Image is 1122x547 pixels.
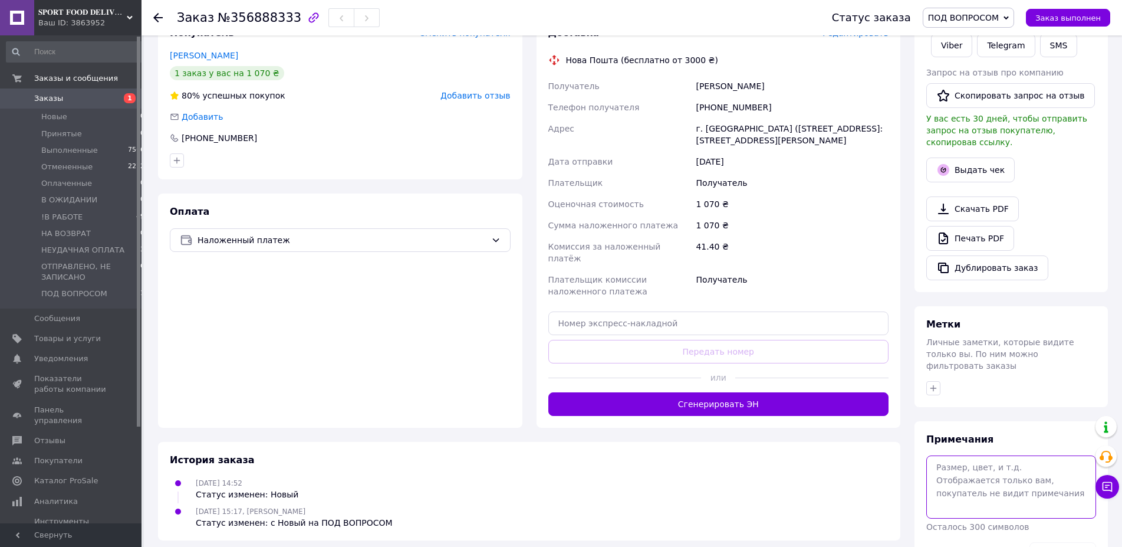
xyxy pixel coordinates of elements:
[180,132,258,144] div: [PHONE_NUMBER]
[548,242,661,263] span: Комиссия за наложенный платёж
[548,178,603,188] span: Плательщик
[34,435,65,446] span: Отзывы
[548,81,600,91] span: Получатель
[34,456,83,466] span: Покупатели
[41,112,67,122] span: Новые
[41,261,136,283] span: ОТПРАВЛЕНО, НЕ ЗАПИСАНО
[34,93,63,104] span: Заказы
[693,118,891,151] div: г. [GEOGRAPHIC_DATA] ([STREET_ADDRESS]: [STREET_ADDRESS][PERSON_NAME]
[926,434,993,445] span: Примечания
[140,178,144,189] span: 0
[196,479,242,487] span: [DATE] 14:52
[182,112,223,122] span: Добавить
[34,516,109,538] span: Инструменты вебмастера и SEO
[548,157,613,166] span: Дата отправки
[926,319,960,330] span: Метки
[182,91,200,100] span: 80%
[124,93,136,103] span: 1
[926,114,1087,147] span: У вас есть 30 дней, чтобы отправить запрос на отзыв покупателю, скопировав ссылку.
[693,76,891,97] div: [PERSON_NAME]
[140,228,144,239] span: 0
[693,236,891,269] div: 41.40 ₴
[153,12,163,24] div: Вернуться назад
[693,151,891,172] div: [DATE]
[926,158,1015,182] button: Выдать чек
[177,11,214,25] span: Заказ
[41,245,124,256] span: НЕУДАЧНАЯ ОПЛАТА
[198,234,486,247] span: Наложенный платеж
[440,91,510,100] span: Добавить отзыв
[140,195,144,205] span: 0
[34,73,118,84] span: Заказы и сообщения
[128,145,144,156] span: 7566
[41,195,97,205] span: В ОЖИДАНИИ
[832,12,911,24] div: Статус заказа
[1035,14,1101,22] span: Заказ выполнен
[196,507,305,516] span: [DATE] 15:17, [PERSON_NAME]
[140,112,144,122] span: 0
[38,7,127,18] span: 𝐒𝐏𝐎𝐑𝐓 𝐅𝐎𝐎𝐃 𝐃𝐄𝐋𝐈𝐕𝐄𝐑𝐘
[693,97,891,118] div: [PHONE_NUMBER]
[140,289,144,299] span: 1
[926,68,1064,77] span: Запрос на отзыв про компанию
[926,83,1095,108] button: Скопировать запрос на отзыв
[41,178,92,189] span: Оплаченные
[218,11,301,25] span: №356888333
[136,261,144,283] span: 16
[926,522,1029,532] span: Осталось 300 символов
[38,18,142,28] div: Ваш ID: 3863952
[196,489,298,500] div: Статус изменен: Новый
[34,374,109,395] span: Показатели работы компании
[170,51,238,60] a: [PERSON_NAME]
[128,162,144,172] span: 2272
[548,221,679,230] span: Сумма наложенного платежа
[34,476,98,486] span: Каталог ProSale
[34,313,80,324] span: Сообщения
[693,269,891,302] div: Получатель
[170,206,209,217] span: Оплата
[931,34,972,57] a: Viber
[548,199,644,209] span: Оценочная стоимость
[1040,34,1078,57] button: SMS
[563,54,721,66] div: Нова Пошта (бесплатно от 3000 ₴)
[41,228,91,239] span: НА ВОЗВРАТ
[693,215,891,236] div: 1 070 ₴
[41,145,98,156] span: Выполненные
[928,13,999,22] span: ПОД ВОПРОСОМ
[196,517,393,529] div: Статус изменен: с Новый на ПОД ВОПРОСОМ
[34,496,78,507] span: Аналитика
[926,226,1014,251] a: Печать PDF
[548,312,889,335] input: Номер экспресс-накладной
[41,129,82,139] span: Принятые
[34,333,101,344] span: Товары и услуги
[41,212,83,222] span: !В РАБОТЕ
[136,212,144,222] span: 49
[140,129,144,139] span: 0
[34,353,88,364] span: Уведомления
[926,256,1048,280] button: Дублировать заказ
[1026,9,1110,27] button: Заказ выполнен
[548,103,640,112] span: Телефон получателя
[548,392,889,416] button: Сгенерировать ЭН
[693,194,891,215] div: 1 070 ₴
[6,41,146,63] input: Поиск
[701,372,735,384] span: или
[170,90,285,101] div: успешных покупок
[1095,475,1119,499] button: Чат с покупателем
[41,289,107,299] span: ПОД ВОПРОСОМ
[41,162,93,172] span: Отмененные
[548,124,574,133] span: Адрес
[34,405,109,426] span: Панель управления
[926,196,1019,221] a: Скачать PDF
[170,454,255,466] span: История заказа
[977,34,1035,57] a: Telegram
[693,172,891,194] div: Получатель
[140,245,144,256] span: 3
[170,66,284,80] div: 1 заказ у вас на 1 070 ₴
[926,338,1074,371] span: Личные заметки, которые видите только вы. По ним можно фильтровать заказы
[548,275,647,296] span: Плательщик комиссии наложенного платежа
